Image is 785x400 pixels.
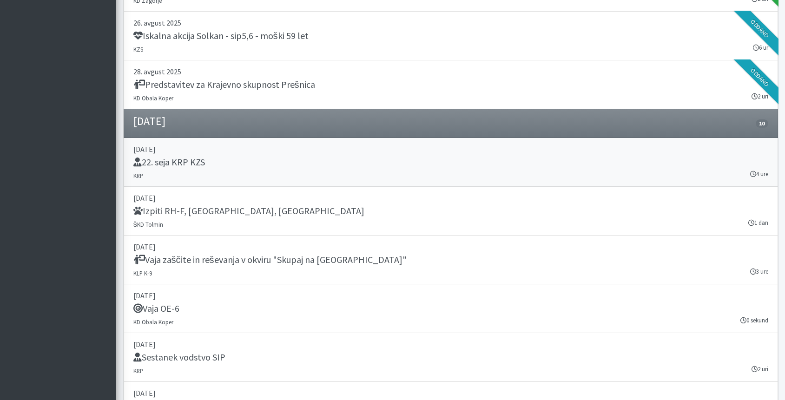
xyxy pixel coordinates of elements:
[133,367,143,374] small: KRP
[124,12,778,60] a: 26. avgust 2025 Iskalna akcija Solkan - sip5,6 - moški 59 let KZS 6 ur Oddano
[133,387,768,399] p: [DATE]
[133,290,768,301] p: [DATE]
[133,157,205,168] h5: 22. seja KRP KZS
[133,221,164,228] small: ŠKD Tolmin
[133,318,173,326] small: KD Obala Koper
[748,218,768,227] small: 1 dan
[752,365,768,374] small: 2 uri
[750,170,768,178] small: 4 ure
[124,284,778,333] a: [DATE] Vaja OE-6 KD Obala Koper 0 sekund
[133,30,309,41] h5: Iskalna akcija Solkan - sip5,6 - moški 59 let
[133,115,165,128] h4: [DATE]
[133,254,407,265] h5: Vaja zaščite in reševanja v okviru "Skupaj na [GEOGRAPHIC_DATA]"
[133,192,768,203] p: [DATE]
[133,66,768,77] p: 28. avgust 2025
[124,236,778,284] a: [DATE] Vaja zaščite in reševanja v okviru "Skupaj na [GEOGRAPHIC_DATA]" KLP K-9 3 ure
[740,316,768,325] small: 0 sekund
[133,339,768,350] p: [DATE]
[133,205,364,216] h5: Izpiti RH-F, [GEOGRAPHIC_DATA], [GEOGRAPHIC_DATA]
[133,241,768,252] p: [DATE]
[133,94,173,102] small: KD Obala Koper
[124,60,778,109] a: 28. avgust 2025 Predstavitev za Krajevno skupnost Prešnica KD Obala Koper 2 uri Oddano
[750,267,768,276] small: 3 ure
[124,138,778,187] a: [DATE] 22. seja KRP KZS KRP 4 ure
[133,352,225,363] h5: Sestanek vodstvo SIP
[133,144,768,155] p: [DATE]
[133,46,143,53] small: KZS
[133,269,152,277] small: KLP K-9
[124,187,778,236] a: [DATE] Izpiti RH-F, [GEOGRAPHIC_DATA], [GEOGRAPHIC_DATA] ŠKD Tolmin 1 dan
[133,172,143,179] small: KRP
[133,79,315,90] h5: Predstavitev za Krajevno skupnost Prešnica
[133,17,768,28] p: 26. avgust 2025
[124,333,778,382] a: [DATE] Sestanek vodstvo SIP KRP 2 uri
[756,119,768,128] span: 10
[133,303,179,314] h5: Vaja OE-6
